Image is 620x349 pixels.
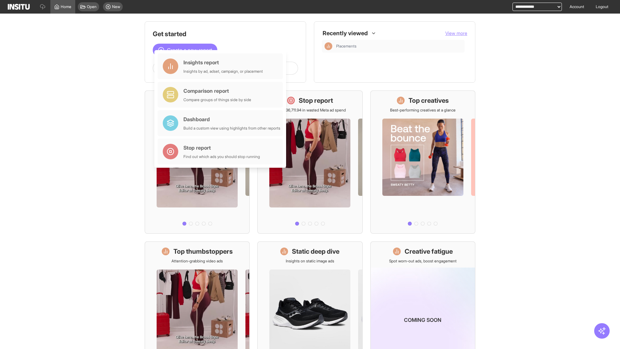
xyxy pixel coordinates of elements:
p: Best-performing creatives at a glance [390,108,456,113]
div: Comparison report [183,87,251,95]
div: Insights report [183,58,263,66]
div: Dashboard [183,115,280,123]
span: Create a new report [167,46,212,54]
span: Placements [336,44,462,49]
span: Home [61,4,71,9]
h1: Get started [153,29,298,38]
p: Insights on static image ads [286,259,334,264]
div: Find out which ads you should stop running [183,154,260,159]
div: Build a custom view using highlights from other reports [183,126,280,131]
span: Open [87,4,97,9]
a: Stop reportSave £36,711.94 in wasted Meta ad spend [257,90,362,234]
h1: Top creatives [408,96,449,105]
p: Save £36,711.94 in wasted Meta ad spend [274,108,346,113]
button: Create a new report [153,44,217,57]
div: Compare groups of things side by side [183,97,251,102]
h1: Stop report [299,96,333,105]
div: Stop report [183,144,260,152]
img: Logo [8,4,30,10]
h1: Static deep dive [292,247,339,256]
span: Placements [336,44,356,49]
div: Insights [325,42,332,50]
button: View more [445,30,467,37]
a: Top creativesBest-performing creatives at a glance [370,90,475,234]
p: Attention-grabbing video ads [171,259,223,264]
span: New [112,4,120,9]
a: What's live nowSee all active ads instantly [145,90,250,234]
div: Insights by ad, adset, campaign, or placement [183,69,263,74]
span: View more [445,30,467,36]
h1: Top thumbstoppers [173,247,233,256]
